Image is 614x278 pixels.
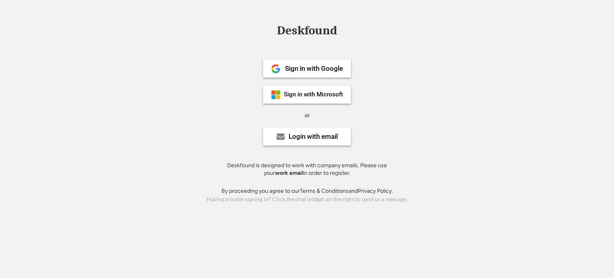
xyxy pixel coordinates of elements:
div: Sign in with Microsoft [284,92,343,98]
a: Terms & Conditions [300,188,349,194]
strong: work email [275,170,303,176]
div: Deskfound [273,24,341,37]
img: ms-symbollockup_mssymbol_19.png [271,90,281,100]
div: or [305,112,310,120]
a: Privacy Policy. [358,188,393,194]
div: Sign in with Google [285,65,343,72]
div: Deskfound is designed to work with company emails. Please use your in order to register. [217,162,397,177]
div: Login with email [289,133,338,140]
div: By proceeding you agree to our and [221,187,393,195]
img: 1024px-Google__G__Logo.svg.png [271,64,281,74]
